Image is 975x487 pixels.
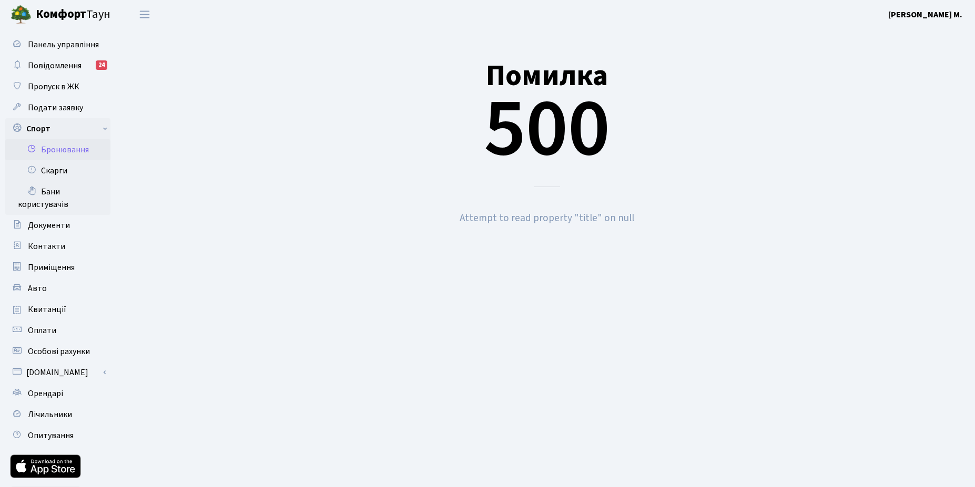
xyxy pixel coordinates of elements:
span: Пропуск в ЖК [28,81,79,92]
span: Лічильники [28,409,72,420]
span: Приміщення [28,262,75,273]
a: Приміщення [5,257,110,278]
a: Бани користувачів [5,181,110,215]
div: 24 [96,60,107,70]
span: Контакти [28,241,65,252]
a: Опитування [5,425,110,446]
a: Авто [5,278,110,299]
a: [DOMAIN_NAME] [5,362,110,383]
a: Особові рахунки [5,341,110,362]
span: Таун [36,6,110,24]
span: Повідомлення [28,60,82,71]
a: Скарги [5,160,110,181]
span: Квитанції [28,304,66,315]
a: Спорт [5,118,110,139]
a: Оплати [5,320,110,341]
a: Повідомлення24 [5,55,110,76]
a: Квитанції [5,299,110,320]
a: Панель управління [5,34,110,55]
b: [PERSON_NAME] М. [888,9,962,20]
a: Пропуск в ЖК [5,76,110,97]
b: Комфорт [36,6,86,23]
small: Attempt to read property "title" on null [460,211,634,225]
span: Документи [28,220,70,231]
div: 500 [134,33,959,187]
img: logo.png [11,4,32,25]
a: Подати заявку [5,97,110,118]
a: Орендарі [5,383,110,404]
a: Бронювання [5,139,110,160]
button: Переключити навігацію [131,6,158,23]
span: Орендарі [28,388,63,399]
a: [PERSON_NAME] М. [888,8,962,21]
a: Документи [5,215,110,236]
span: Опитування [28,430,74,441]
span: Оплати [28,325,56,336]
small: Помилка [486,55,608,97]
span: Подати заявку [28,102,83,113]
span: Панель управління [28,39,99,50]
a: Контакти [5,236,110,257]
span: Особові рахунки [28,346,90,357]
span: Авто [28,283,47,294]
a: Лічильники [5,404,110,425]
